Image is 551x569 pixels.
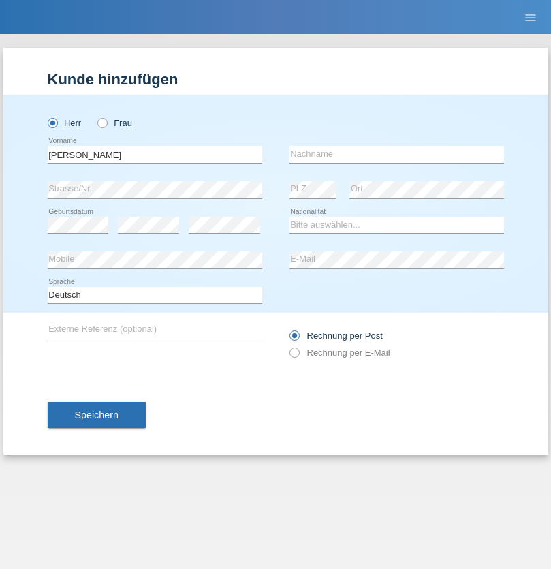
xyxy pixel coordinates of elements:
[524,11,537,25] i: menu
[48,118,57,127] input: Herr
[48,71,504,88] h1: Kunde hinzufügen
[289,348,298,365] input: Rechnung per E-Mail
[289,348,390,358] label: Rechnung per E-Mail
[517,13,544,21] a: menu
[289,330,383,341] label: Rechnung per Post
[75,410,119,420] span: Speichern
[48,402,146,428] button: Speichern
[289,330,298,348] input: Rechnung per Post
[48,118,82,128] label: Herr
[97,118,106,127] input: Frau
[97,118,132,128] label: Frau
